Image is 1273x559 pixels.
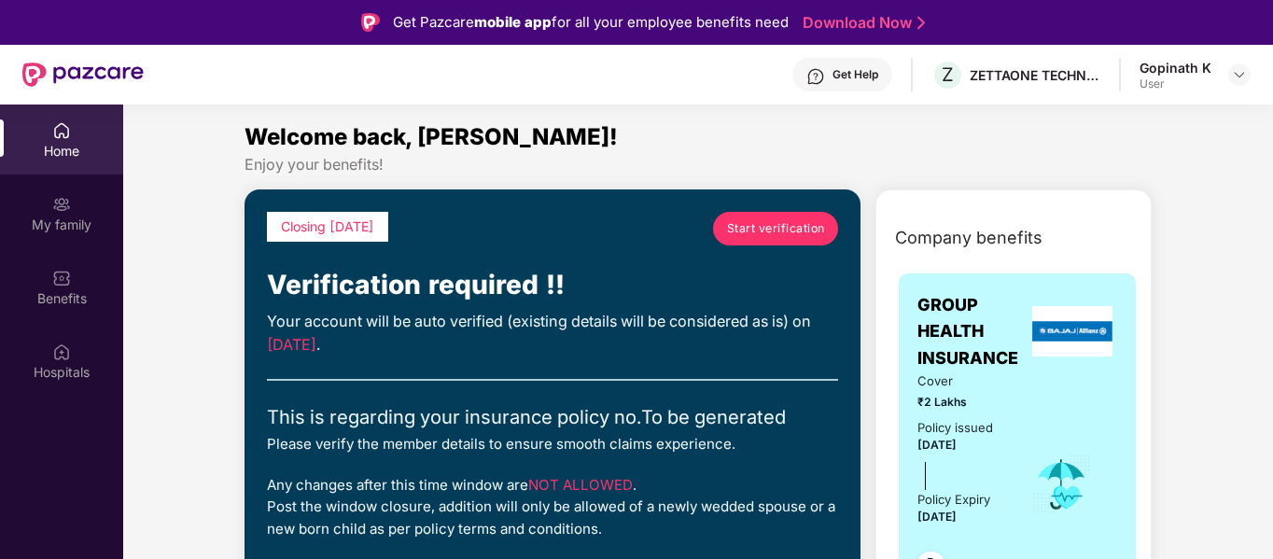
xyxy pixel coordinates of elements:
[267,433,838,455] div: Please verify the member details to ensure smooth claims experience.
[917,490,990,510] div: Policy Expiry
[803,13,919,33] a: Download Now
[727,219,825,237] span: Start verification
[245,123,618,150] span: Welcome back, [PERSON_NAME]!
[1140,59,1211,77] div: Gopinath K
[1032,306,1112,356] img: insurerLogo
[52,342,71,361] img: svg+xml;base64,PHN2ZyBpZD0iSG9zcGl0YWxzIiB4bWxucz0iaHR0cDovL3d3dy53My5vcmcvMjAwMC9zdmciIHdpZHRoPS...
[267,310,838,357] div: Your account will be auto verified (existing details will be considered as is) on .
[917,418,993,438] div: Policy issued
[267,403,838,433] div: This is regarding your insurance policy no. To be generated
[267,474,838,540] div: Any changes after this time window are . Post the window closure, addition will only be allowed o...
[1031,454,1092,515] img: icon
[895,225,1042,251] span: Company benefits
[917,510,957,524] span: [DATE]
[713,212,838,245] a: Start verification
[917,13,925,33] img: Stroke
[832,67,878,82] div: Get Help
[22,63,144,87] img: New Pazcare Logo
[474,13,552,31] strong: mobile app
[970,66,1100,84] div: ZETTAONE TECHNOLOGIES INDIA PRIVATE LIMITED
[917,438,957,452] span: [DATE]
[361,13,380,32] img: Logo
[917,292,1028,371] span: GROUP HEALTH INSURANCE
[281,218,374,234] span: Closing [DATE]
[52,121,71,140] img: svg+xml;base64,PHN2ZyBpZD0iSG9tZSIgeG1sbnM9Imh0dHA6Ly93d3cudzMub3JnLzIwMDAvc3ZnIiB3aWR0aD0iMjAiIG...
[806,67,825,86] img: svg+xml;base64,PHN2ZyBpZD0iSGVscC0zMngzMiIgeG1sbnM9Imh0dHA6Ly93d3cudzMub3JnLzIwMDAvc3ZnIiB3aWR0aD...
[942,63,954,86] span: Z
[1232,67,1247,82] img: svg+xml;base64,PHN2ZyBpZD0iRHJvcGRvd24tMzJ4MzIiIHhtbG5zPSJodHRwOi8vd3d3LnczLm9yZy8yMDAwL3N2ZyIgd2...
[917,371,1005,391] span: Cover
[1140,77,1211,91] div: User
[393,11,789,34] div: Get Pazcare for all your employee benefits need
[917,393,1005,411] span: ₹2 Lakhs
[267,335,316,354] span: [DATE]
[528,476,633,494] span: NOT ALLOWED
[52,269,71,287] img: svg+xml;base64,PHN2ZyBpZD0iQmVuZWZpdHMiIHhtbG5zPSJodHRwOi8vd3d3LnczLm9yZy8yMDAwL3N2ZyIgd2lkdGg9Ij...
[52,195,71,214] img: svg+xml;base64,PHN2ZyB3aWR0aD0iMjAiIGhlaWdodD0iMjAiIHZpZXdCb3g9IjAgMCAyMCAyMCIgZmlsbD0ibm9uZSIgeG...
[267,264,838,305] div: Verification required !!
[245,155,1152,175] div: Enjoy your benefits!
